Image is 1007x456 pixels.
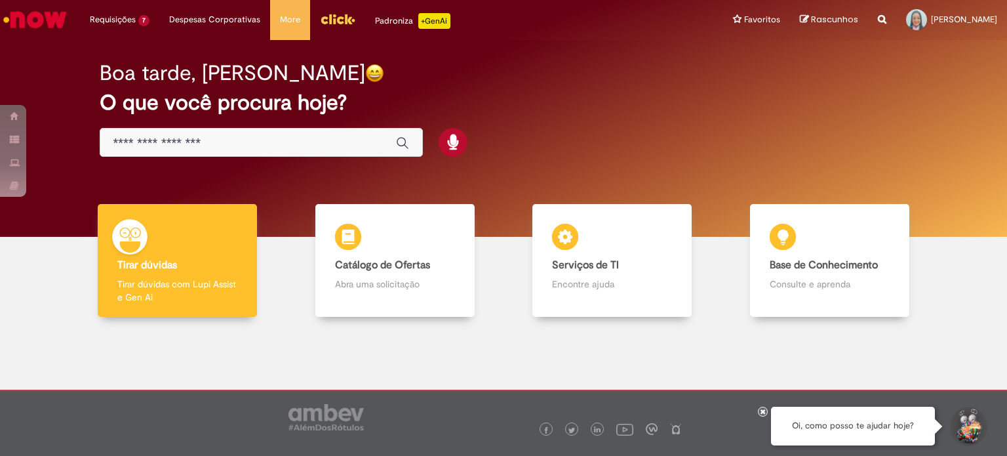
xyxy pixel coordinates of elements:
[646,423,658,435] img: logo_footer_workplace.png
[335,259,430,272] b: Catálogo de Ofertas
[770,259,878,272] b: Base de Conhecimento
[931,14,997,25] span: [PERSON_NAME]
[543,427,549,434] img: logo_footer_facebook.png
[744,13,780,26] span: Favoritos
[375,13,450,29] div: Padroniza
[138,15,149,26] span: 7
[568,427,575,434] img: logo_footer_twitter.png
[770,278,890,291] p: Consulte e aprenda
[169,13,260,26] span: Despesas Corporativas
[117,259,177,272] b: Tirar dúvidas
[335,278,455,291] p: Abra uma solicitação
[90,13,136,26] span: Requisições
[552,259,619,272] b: Serviços de TI
[721,204,939,318] a: Base de Conhecimento Consulte e aprenda
[1,7,69,33] img: ServiceNow
[670,423,682,435] img: logo_footer_naosei.png
[552,278,672,291] p: Encontre ajuda
[771,407,935,446] div: Oi, como posso te ajudar hoje?
[286,204,504,318] a: Catálogo de Ofertas Abra uma solicitação
[948,407,987,446] button: Iniciar Conversa de Suporte
[288,404,364,430] img: logo_footer_ambev_rotulo_gray.png
[503,204,721,318] a: Serviços de TI Encontre ajuda
[811,13,858,26] span: Rascunhos
[320,9,355,29] img: click_logo_yellow_360x200.png
[800,14,858,26] a: Rascunhos
[418,13,450,29] p: +GenAi
[117,278,237,304] p: Tirar dúvidas com Lupi Assist e Gen Ai
[100,91,908,114] h2: O que você procura hoje?
[69,204,286,318] a: Tirar dúvidas Tirar dúvidas com Lupi Assist e Gen Ai
[280,13,300,26] span: More
[616,421,633,438] img: logo_footer_youtube.png
[100,62,365,85] h2: Boa tarde, [PERSON_NAME]
[365,64,384,83] img: happy-face.png
[594,426,601,434] img: logo_footer_linkedin.png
